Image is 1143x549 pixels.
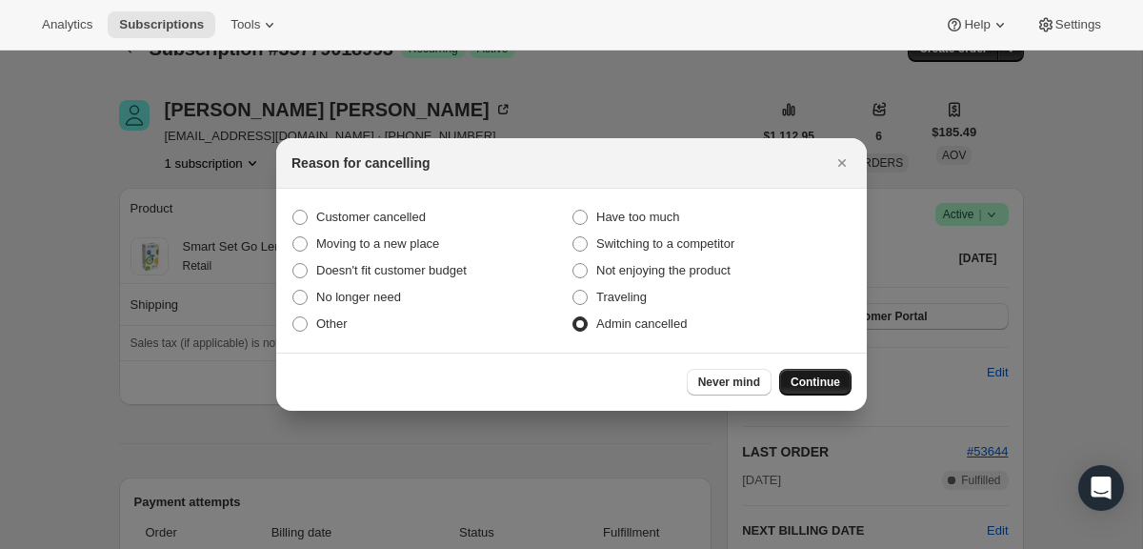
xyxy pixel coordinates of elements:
span: Tools [231,17,260,32]
button: Analytics [30,11,104,38]
span: Never mind [698,375,760,390]
button: Help [933,11,1020,38]
button: Never mind [687,369,772,396]
button: Close [829,150,855,176]
span: Help [964,17,990,32]
div: Open Intercom Messenger [1078,465,1124,511]
button: Tools [219,11,291,38]
span: Doesn't fit customer budget [316,263,467,277]
button: Settings [1025,11,1113,38]
h2: Reason for cancelling [291,153,430,173]
span: Moving to a new place [316,236,439,251]
span: No longer need [316,290,401,304]
span: Customer cancelled [316,210,426,224]
span: Subscriptions [119,17,204,32]
span: Traveling [596,290,647,304]
span: Analytics [42,17,92,32]
span: Continue [791,375,840,390]
span: Other [316,316,348,331]
button: Continue [779,369,852,396]
span: Not enjoying the product [596,263,731,277]
span: Have too much [596,210,679,224]
span: Admin cancelled [596,316,687,331]
span: Settings [1055,17,1101,32]
span: Switching to a competitor [596,236,734,251]
button: Subscriptions [108,11,215,38]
